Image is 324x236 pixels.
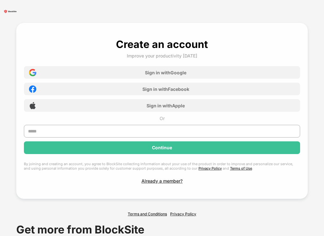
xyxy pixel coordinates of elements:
[4,5,17,18] img: blocksite-icon-black.svg
[145,70,186,75] div: Sign in with Google
[141,178,183,184] div: Already a member?
[198,166,222,171] a: Privacy Policy
[29,102,36,109] img: apple-icon.png
[142,86,189,92] div: Sign in with Facebook
[147,103,185,108] div: Sign in with Apple
[170,212,196,216] a: Privacy Policy
[230,166,252,171] a: Terms of Use
[128,212,167,216] a: Terms and Conditions
[127,53,197,58] div: Improve your productivity [DATE]
[160,116,165,121] div: Or
[16,224,162,235] div: Get more from BlockSite
[116,38,208,51] div: Create an account
[29,69,36,76] img: google-icon.png
[152,145,172,150] div: Continue
[29,85,36,93] img: facebook-icon.png
[24,162,300,171] div: By joining and creating an account, you agree to BlockSite collecting information about your use ...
